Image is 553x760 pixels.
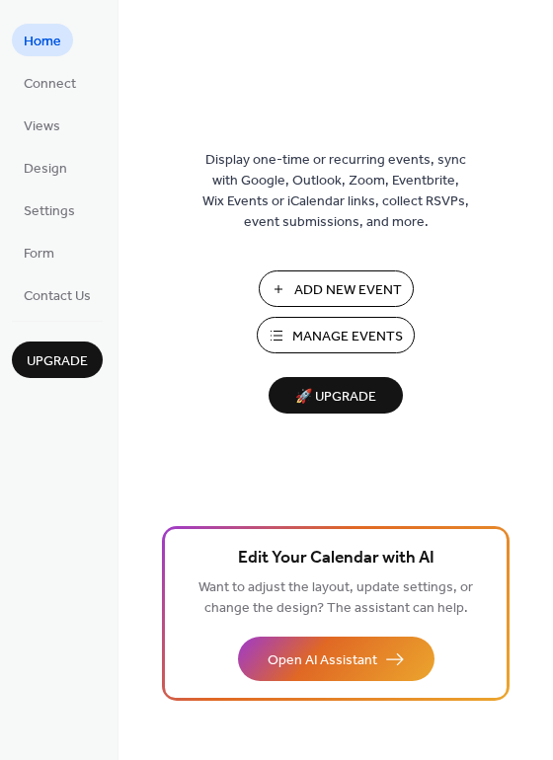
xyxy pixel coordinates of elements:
[12,342,103,378] button: Upgrade
[24,286,91,307] span: Contact Us
[294,280,402,301] span: Add New Event
[24,201,75,222] span: Settings
[12,109,72,141] a: Views
[24,244,54,265] span: Form
[257,317,415,353] button: Manage Events
[12,24,73,56] a: Home
[12,193,87,226] a: Settings
[269,377,403,414] button: 🚀 Upgrade
[238,637,434,681] button: Open AI Assistant
[27,351,88,372] span: Upgrade
[268,650,377,671] span: Open AI Assistant
[12,151,79,184] a: Design
[202,150,469,233] span: Display one-time or recurring events, sync with Google, Outlook, Zoom, Eventbrite, Wix Events or ...
[24,32,61,52] span: Home
[292,327,403,347] span: Manage Events
[238,545,434,572] span: Edit Your Calendar with AI
[259,270,414,307] button: Add New Event
[280,384,391,411] span: 🚀 Upgrade
[24,159,67,180] span: Design
[24,116,60,137] span: Views
[12,236,66,268] a: Form
[12,66,88,99] a: Connect
[24,74,76,95] span: Connect
[12,278,103,311] a: Contact Us
[198,574,473,622] span: Want to adjust the layout, update settings, or change the design? The assistant can help.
